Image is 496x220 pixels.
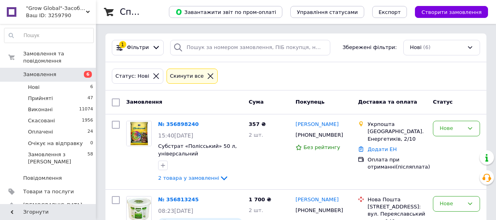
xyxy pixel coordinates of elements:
a: Додати ЕН [367,146,397,152]
button: Завантажити звіт по пром-оплаті [169,6,282,18]
a: [PERSON_NAME] [296,121,339,128]
span: Замовлення [126,99,162,105]
span: 15:40[DATE] [158,132,193,139]
a: Фото товару [126,121,152,146]
span: Прийняті [28,95,53,102]
a: [PERSON_NAME] [296,196,339,204]
a: Субстрат «Полісський» 50 л, універсальний [158,143,237,157]
span: 24 [87,128,93,136]
span: 1 700 ₴ [249,196,271,202]
span: [PHONE_NUMBER] [296,207,343,213]
div: Оплата при отриманні(післяплата) [367,156,427,171]
div: [GEOGRAPHIC_DATA]. Енергетиків, 2/10 [367,128,427,142]
span: Cума [249,99,264,105]
img: Фото товару [127,121,151,146]
span: Створити замовлення [421,9,482,15]
span: Замовлення з [PERSON_NAME] [28,151,87,165]
a: 2 товара у замовленні [158,175,229,181]
span: Експорт [379,9,401,15]
span: (6) [423,44,431,50]
span: [PHONE_NUMBER] [296,132,343,138]
span: 6 [84,71,92,78]
a: № 356898240 [158,121,199,127]
span: Скасовані [28,117,55,124]
div: Статус: Нові [114,72,151,81]
span: Очікує на відправку [28,140,83,147]
input: Пошук за номером замовлення, ПІБ покупця, номером телефону, Email, номером накладної [170,40,330,55]
span: Повідомлення [23,175,62,182]
span: 11074 [79,106,93,113]
input: Пошук [4,28,93,43]
a: Створити замовлення [407,9,488,15]
span: 47 [87,95,93,102]
span: Замовлення та повідомлення [23,50,96,65]
div: Нове [440,200,464,208]
span: Управління статусами [297,9,358,15]
div: 1 [119,41,126,48]
span: 0 [90,140,93,147]
span: Завантажити звіт по пром-оплаті [175,8,276,16]
button: Управління статусами [290,6,364,18]
span: Покупець [296,99,325,105]
button: Створити замовлення [415,6,488,18]
span: 357 ₴ [249,121,266,127]
span: Нові [410,44,422,51]
span: Без рейтингу [304,144,340,150]
div: Ваш ID: 3259790 [26,12,96,19]
div: Укрпошта [367,121,427,128]
span: Замовлення [23,71,56,78]
a: № 356813245 [158,196,199,202]
h1: Список замовлень [120,7,201,17]
div: Нове [440,124,464,133]
span: 1956 [82,117,93,124]
span: 58 [87,151,93,165]
span: 2 шт. [249,207,263,213]
span: 6 [90,84,93,91]
span: Нові [28,84,40,91]
span: 2 товара у замовленні [158,175,219,181]
span: "Grow Global"-Засоби захисту рослин, добрива, насіння. [26,5,86,12]
span: Оплачені [28,128,53,136]
span: Збережені фільтри: [343,44,397,51]
span: Статус [433,99,453,105]
span: Доставка та оплата [358,99,417,105]
div: Cкинути все [169,72,206,81]
span: Фільтри [127,44,149,51]
span: 08:23[DATE] [158,208,193,214]
span: Виконані [28,106,53,113]
div: Нова Пошта [367,196,427,203]
span: Товари та послуги [23,188,74,195]
span: 2 шт. [249,132,263,138]
span: [DEMOGRAPHIC_DATA] [23,202,82,209]
button: Експорт [372,6,407,18]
